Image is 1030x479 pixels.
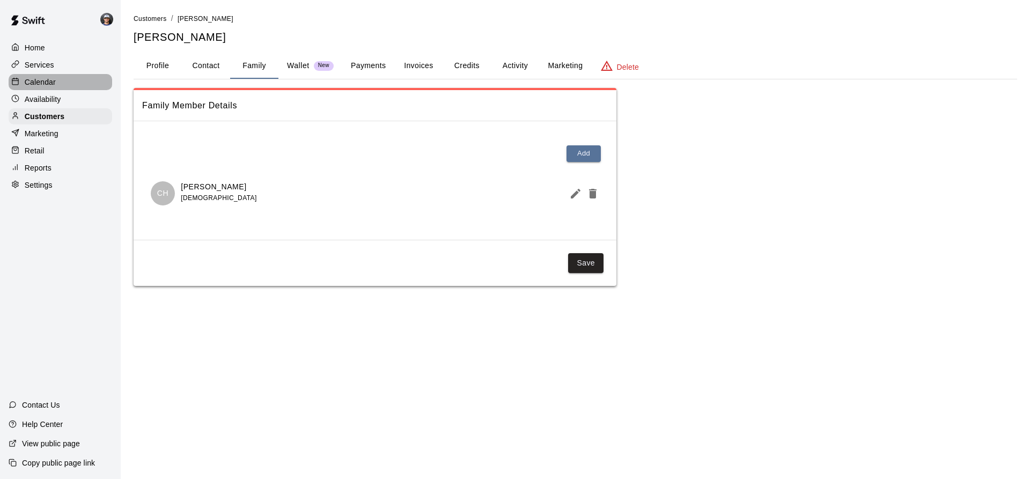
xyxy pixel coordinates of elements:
p: Copy public page link [22,458,95,468]
button: Delete [582,183,599,204]
li: / [171,13,173,24]
p: Marketing [25,128,58,139]
p: Help Center [22,419,63,430]
h5: [PERSON_NAME] [134,30,1017,45]
a: Services [9,57,112,73]
p: Retail [25,145,45,156]
button: Add [566,145,601,162]
div: basic tabs example [134,53,1017,79]
button: Family [230,53,278,79]
a: Calendar [9,74,112,90]
button: Save [568,253,604,273]
p: Home [25,42,45,53]
img: Mason Edwards [100,13,113,26]
a: Marketing [9,126,112,142]
a: Reports [9,160,112,176]
span: [DEMOGRAPHIC_DATA] [181,194,256,202]
button: Edit Member [565,183,582,204]
button: Profile [134,53,182,79]
span: [PERSON_NAME] [178,15,233,23]
p: Calendar [25,77,56,87]
span: Customers [134,15,167,23]
button: Marketing [539,53,591,79]
div: Cam Henderson [151,181,175,205]
button: Invoices [394,53,443,79]
a: Availability [9,91,112,107]
nav: breadcrumb [134,13,1017,25]
a: Retail [9,143,112,159]
p: Settings [25,180,53,190]
span: Family Member Details [142,99,608,113]
button: Payments [342,53,394,79]
a: Home [9,40,112,56]
p: Customers [25,111,64,122]
button: Activity [491,53,539,79]
p: Delete [617,62,639,72]
p: Reports [25,163,51,173]
p: Wallet [287,60,310,71]
a: Customers [134,14,167,23]
p: Services [25,60,54,70]
button: Contact [182,53,230,79]
p: [PERSON_NAME] [181,181,256,193]
p: Contact Us [22,400,60,410]
p: View public page [22,438,80,449]
button: Credits [443,53,491,79]
a: Customers [9,108,112,124]
a: Settings [9,177,112,193]
div: Mason Edwards [98,9,121,30]
p: CH [157,188,168,199]
span: New [314,62,334,69]
p: Availability [25,94,61,105]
